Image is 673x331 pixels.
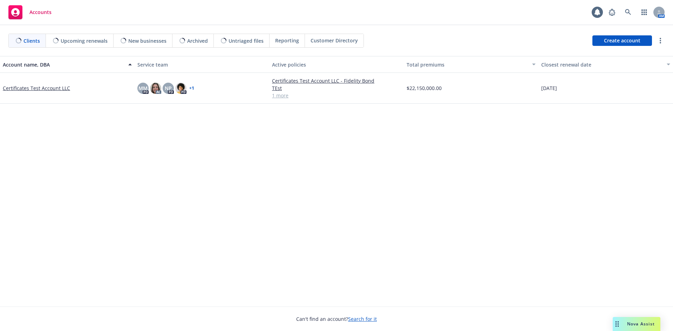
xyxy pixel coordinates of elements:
span: Upcoming renewals [61,37,108,44]
div: Account name, DBA [3,61,124,68]
span: [DATE] [541,84,557,92]
button: Active policies [269,56,404,73]
a: Report a Bug [605,5,619,19]
div: Active policies [272,61,401,68]
a: Certificates Test Account LLC - Fidelity Bond [272,77,401,84]
a: + 1 [189,86,194,90]
a: Create account [592,35,652,46]
img: photo [150,83,161,94]
a: Accounts [6,2,54,22]
span: Customer Directory [311,37,358,44]
span: Untriaged files [229,37,264,44]
a: Search for it [348,316,377,322]
span: New businesses [128,37,166,44]
span: Clients [23,37,40,44]
button: Service team [135,56,269,73]
a: Certificates Test Account LLC [3,84,70,92]
button: Nova Assist [613,317,660,331]
a: TEst [272,84,401,92]
span: NP [165,84,172,92]
div: Closest renewal date [541,61,662,68]
span: Reporting [275,37,299,44]
img: photo [175,83,186,94]
span: Nova Assist [627,321,655,327]
span: Archived [187,37,208,44]
div: Total premiums [407,61,528,68]
div: Drag to move [613,317,621,331]
a: Switch app [637,5,651,19]
button: Total premiums [404,56,538,73]
span: MM [138,84,148,92]
a: more [656,36,665,45]
a: 1 more [272,92,401,99]
span: Accounts [29,9,52,15]
span: Create account [604,34,640,47]
button: Closest renewal date [538,56,673,73]
span: $22,150,000.00 [407,84,442,92]
span: Can't find an account? [296,315,377,323]
a: Search [621,5,635,19]
div: Service team [137,61,266,68]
